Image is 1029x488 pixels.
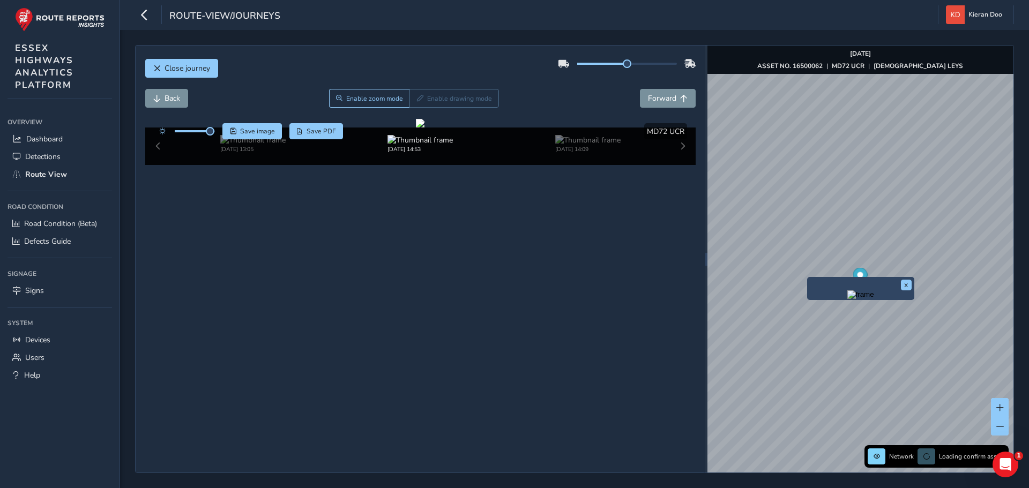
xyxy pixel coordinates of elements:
span: Users [25,352,44,363]
span: Road Condition (Beta) [24,219,97,229]
span: MD72 UCR [647,126,684,137]
span: ESSEX HIGHWAYS ANALYTICS PLATFORM [15,42,73,91]
div: Signage [8,266,112,282]
strong: ASSET NO. 16500062 [757,62,823,70]
a: Road Condition (Beta) [8,215,112,232]
strong: [DEMOGRAPHIC_DATA] LEYS [874,62,963,70]
img: frame [847,290,874,299]
span: Detections [25,152,61,162]
span: Enable zoom mode [346,94,403,103]
div: [DATE] 13:05 [220,145,286,153]
button: Save [222,123,282,139]
div: | | [757,62,963,70]
span: 1 [1015,452,1023,460]
span: Save image [240,127,275,136]
a: Signs [8,282,112,299]
a: Defects Guide [8,232,112,250]
span: Dashboard [26,134,63,144]
span: Network [889,452,914,461]
img: Thumbnail frame [220,135,286,145]
span: Close journey [165,63,210,73]
span: Kieran Doo [968,5,1002,24]
span: Help [24,370,40,380]
button: PDF [289,123,344,139]
div: Road Condition [8,199,112,215]
a: Detections [8,148,112,166]
img: rr logo [15,7,105,32]
button: Back [145,89,188,108]
span: route-view/journeys [169,9,280,24]
a: Devices [8,331,112,349]
iframe: Intercom live chat [993,452,1018,477]
span: Route View [25,169,67,179]
a: Dashboard [8,130,112,148]
strong: MD72 UCR [832,62,864,70]
div: Map marker [853,268,867,290]
button: Preview frame [810,290,912,297]
a: Help [8,366,112,384]
a: Route View [8,166,112,183]
span: Back [165,93,180,103]
strong: [DATE] [850,49,871,58]
span: Signs [25,286,44,296]
span: Save PDF [307,127,336,136]
div: Overview [8,114,112,130]
button: Close journey [145,59,218,78]
span: Loading confirm assets [939,452,1005,461]
div: System [8,315,112,331]
img: Thumbnail frame [555,135,621,145]
span: Devices [25,335,50,345]
button: Zoom [329,89,410,108]
span: Forward [648,93,676,103]
button: Forward [640,89,696,108]
div: [DATE] 14:09 [555,145,621,153]
img: diamond-layout [946,5,965,24]
img: Thumbnail frame [387,135,453,145]
button: x [901,280,912,290]
span: Defects Guide [24,236,71,246]
div: [DATE] 14:53 [387,145,453,153]
a: Users [8,349,112,366]
button: Kieran Doo [946,5,1006,24]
